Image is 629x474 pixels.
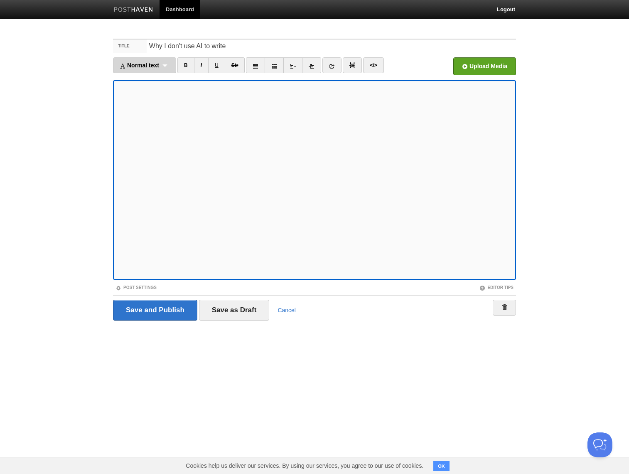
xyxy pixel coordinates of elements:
[199,300,270,321] input: Save as Draft
[225,57,245,73] a: Str
[120,62,159,69] span: Normal text
[587,432,612,457] iframe: Help Scout Beacon - Open
[177,57,194,73] a: B
[114,7,153,13] img: Posthaven-bar
[433,461,450,471] button: OK
[349,62,355,68] img: pagebreak-icon.png
[208,57,225,73] a: U
[231,62,238,68] del: Str
[278,307,296,314] a: Cancel
[177,457,432,474] span: Cookies help us deliver our services. By using our services, you agree to our use of cookies.
[115,285,157,290] a: Post Settings
[363,57,383,73] a: </>
[113,300,197,321] input: Save and Publish
[194,57,209,73] a: I
[479,285,514,290] a: Editor Tips
[113,39,147,53] label: Title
